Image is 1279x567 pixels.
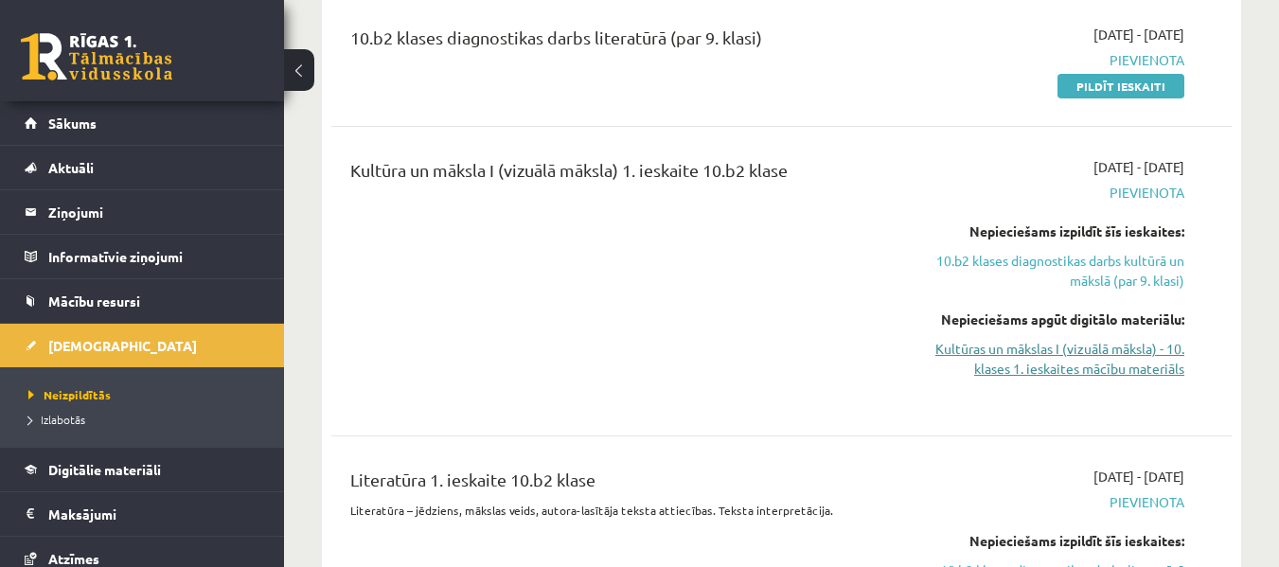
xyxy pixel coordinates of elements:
[25,324,260,367] a: [DEMOGRAPHIC_DATA]
[925,310,1184,329] div: Nepieciešams apgūt digitālo materiālu:
[1093,467,1184,487] span: [DATE] - [DATE]
[925,492,1184,512] span: Pievienota
[28,386,265,403] a: Neizpildītās
[48,190,260,234] legend: Ziņojumi
[1093,25,1184,44] span: [DATE] - [DATE]
[350,502,897,519] p: Literatūra – jēdziens, mākslas veids, autora-lasītāja teksta attiecības. Teksta interpretācija.
[21,33,172,80] a: Rīgas 1. Tālmācības vidusskola
[48,492,260,536] legend: Maksājumi
[25,235,260,278] a: Informatīvie ziņojumi
[1093,157,1184,177] span: [DATE] - [DATE]
[48,337,197,354] span: [DEMOGRAPHIC_DATA]
[25,146,260,189] a: Aktuāli
[25,279,260,323] a: Mācību resursi
[48,115,97,132] span: Sākums
[48,550,99,567] span: Atzīmes
[925,183,1184,203] span: Pievienota
[925,251,1184,291] a: 10.b2 klases diagnostikas darbs kultūrā un mākslā (par 9. klasi)
[28,412,85,427] span: Izlabotās
[925,221,1184,241] div: Nepieciešams izpildīt šīs ieskaites:
[25,101,260,145] a: Sākums
[28,387,111,402] span: Neizpildītās
[25,448,260,491] a: Digitālie materiāli
[925,339,1184,379] a: Kultūras un mākslas I (vizuālā māksla) - 10. klases 1. ieskaites mācību materiāls
[48,235,260,278] legend: Informatīvie ziņojumi
[350,157,897,192] div: Kultūra un māksla I (vizuālā māksla) 1. ieskaite 10.b2 klase
[350,467,897,502] div: Literatūra 1. ieskaite 10.b2 klase
[48,159,94,176] span: Aktuāli
[350,25,897,60] div: 10.b2 klases diagnostikas darbs literatūrā (par 9. klasi)
[48,461,161,478] span: Digitālie materiāli
[1057,74,1184,98] a: Pildīt ieskaiti
[28,411,265,428] a: Izlabotās
[25,492,260,536] a: Maksājumi
[48,292,140,310] span: Mācību resursi
[25,190,260,234] a: Ziņojumi
[925,531,1184,551] div: Nepieciešams izpildīt šīs ieskaites:
[925,50,1184,70] span: Pievienota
